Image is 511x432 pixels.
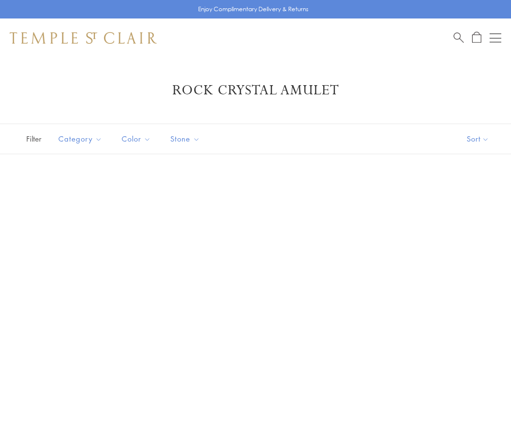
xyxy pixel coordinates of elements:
[445,124,511,154] button: Show sort by
[10,32,157,44] img: Temple St. Clair
[114,128,158,150] button: Color
[472,32,481,44] a: Open Shopping Bag
[54,133,109,145] span: Category
[490,32,501,44] button: Open navigation
[117,133,158,145] span: Color
[51,128,109,150] button: Category
[198,4,309,14] p: Enjoy Complimentary Delivery & Returns
[165,133,207,145] span: Stone
[24,82,487,99] h1: Rock Crystal Amulet
[163,128,207,150] button: Stone
[454,32,464,44] a: Search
